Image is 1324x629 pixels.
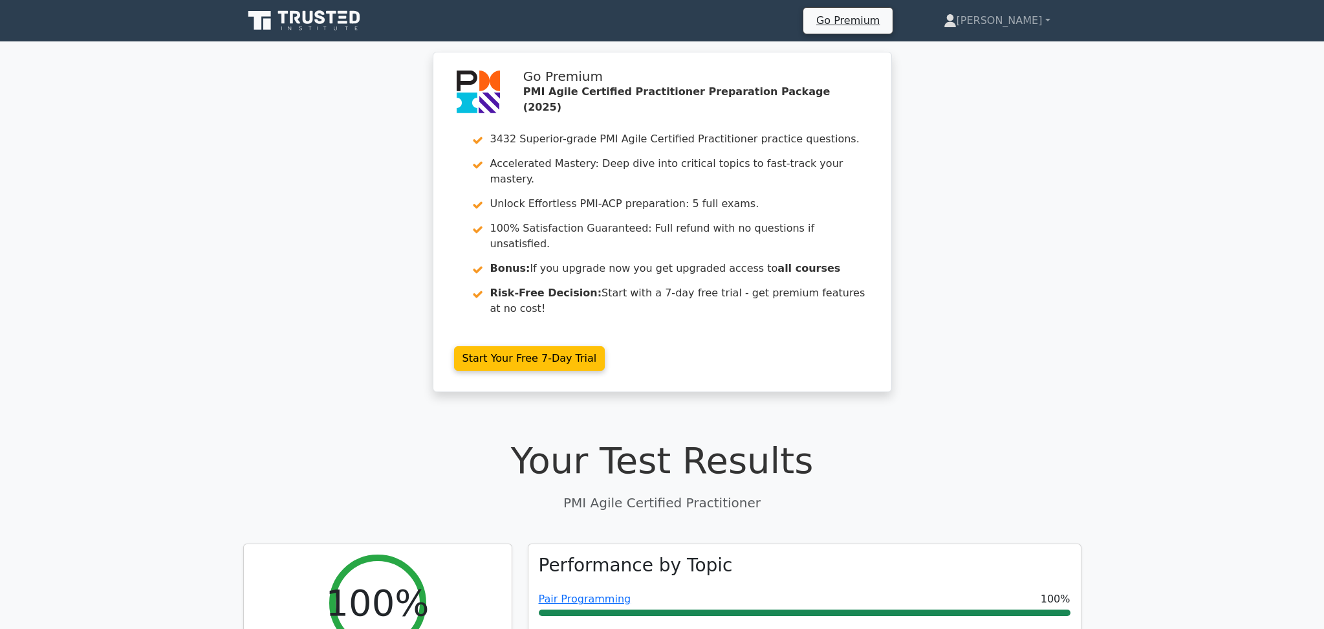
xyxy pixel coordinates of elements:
[809,12,887,29] a: Go Premium
[913,8,1081,34] a: [PERSON_NAME]
[325,581,429,624] h2: 100%
[243,439,1081,482] h1: Your Test Results
[539,593,631,605] a: Pair Programming
[539,555,733,577] h3: Performance by Topic
[1041,591,1070,607] span: 100%
[454,346,605,371] a: Start Your Free 7-Day Trial
[243,493,1081,513] p: PMI Agile Certified Practitioner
